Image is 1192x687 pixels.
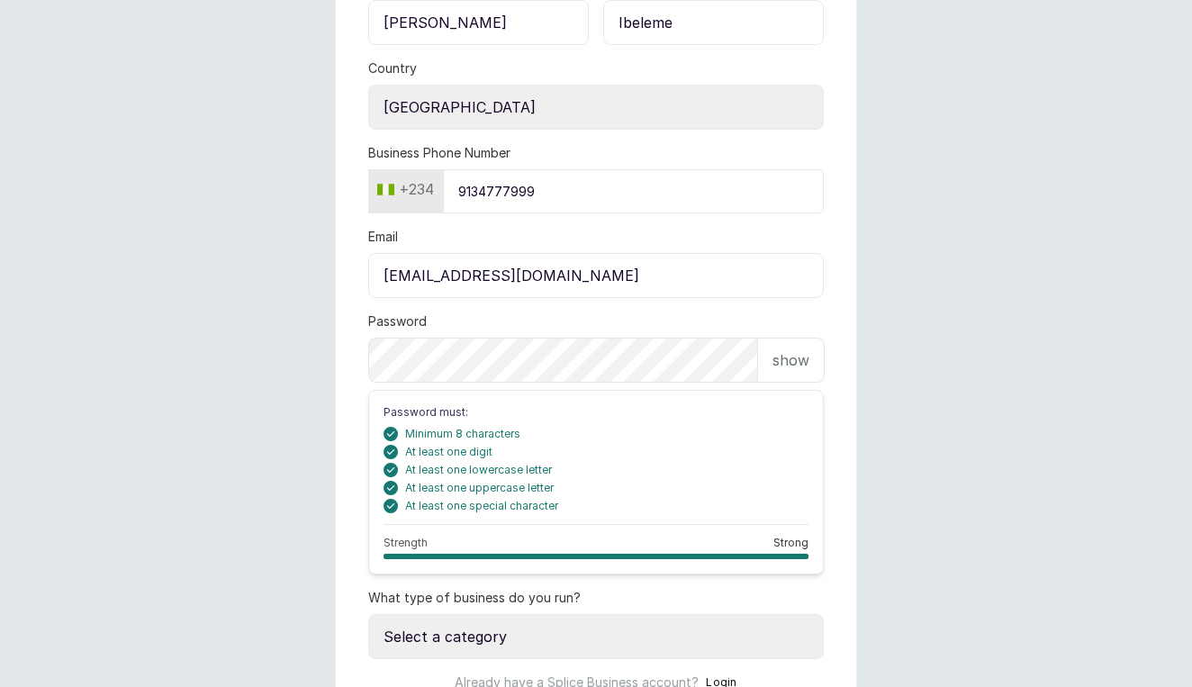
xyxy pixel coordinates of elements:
label: Email [368,228,398,246]
label: Password [368,312,427,330]
span: At least one lowercase letter [405,463,552,477]
span: Strength [384,536,428,550]
span: At least one special character [405,499,558,513]
label: Business Phone Number [368,144,510,162]
p: show [772,349,809,371]
span: At least one uppercase letter [405,481,554,495]
input: 9151930463 [443,169,824,213]
span: Strong [773,536,808,550]
span: At least one digit [405,445,492,459]
span: Minimum 8 characters [405,427,520,441]
button: +234 [370,175,441,203]
input: email@acme.com [368,253,824,298]
label: Country [368,59,417,77]
label: What type of business do you run? [368,589,581,607]
p: Password must: [384,405,808,420]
